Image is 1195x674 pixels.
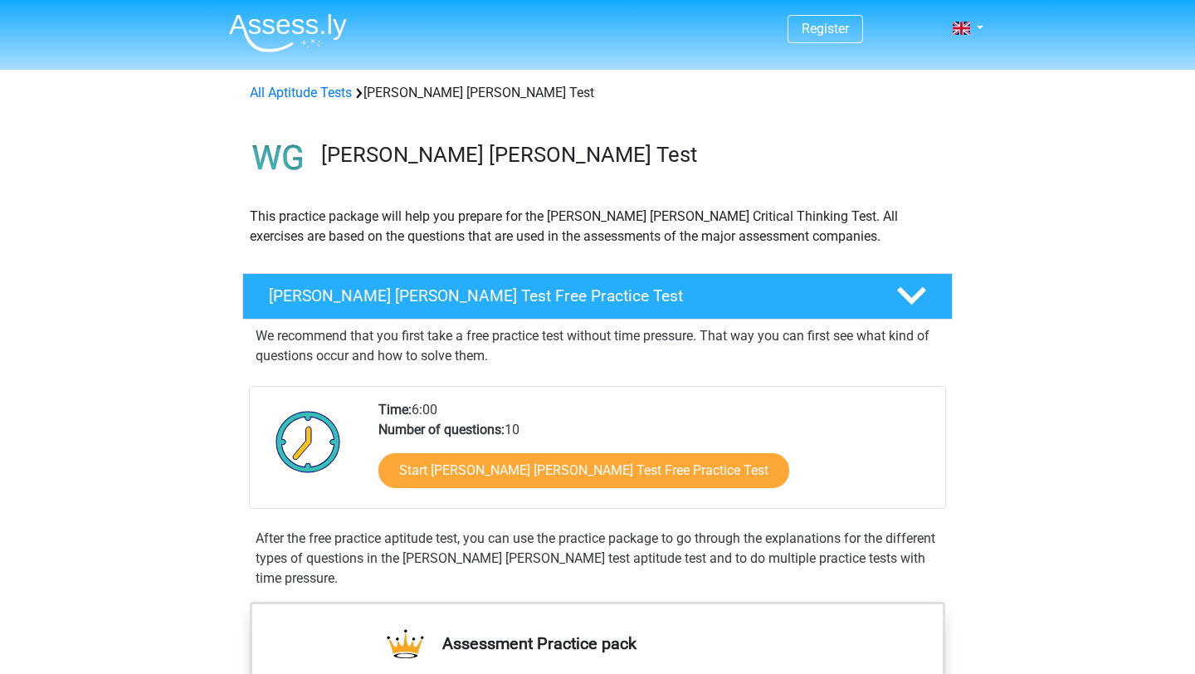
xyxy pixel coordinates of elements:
[269,286,870,305] h4: [PERSON_NAME] [PERSON_NAME] Test Free Practice Test
[378,402,412,418] b: Time:
[256,326,939,366] p: We recommend that you first take a free practice test without time pressure. That way you can fir...
[243,123,314,193] img: watson glaser test
[266,400,350,483] img: Clock
[321,142,939,168] h3: [PERSON_NAME] [PERSON_NAME] Test
[229,13,347,52] img: Assessly
[250,207,945,247] p: This practice package will help you prepare for the [PERSON_NAME] [PERSON_NAME] Critical Thinking...
[250,85,352,100] a: All Aptitude Tests
[802,21,849,37] a: Register
[378,453,789,488] a: Start [PERSON_NAME] [PERSON_NAME] Test Free Practice Test
[236,273,959,320] a: [PERSON_NAME] [PERSON_NAME] Test Free Practice Test
[366,400,944,508] div: 6:00 10
[378,422,505,437] b: Number of questions:
[243,83,952,103] div: [PERSON_NAME] [PERSON_NAME] Test
[249,529,946,589] div: After the free practice aptitude test, you can use the practice package to go through the explana...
